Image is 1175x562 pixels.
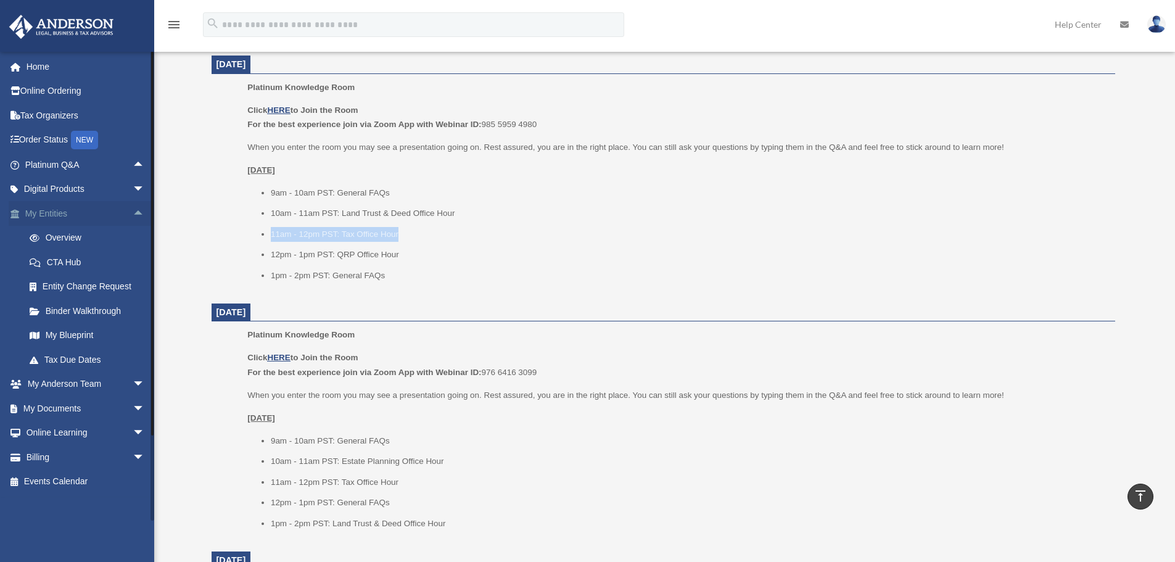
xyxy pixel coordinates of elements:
a: My Anderson Teamarrow_drop_down [9,372,163,397]
li: 9am - 10am PST: General FAQs [271,186,1107,200]
b: Click to Join the Room [247,105,358,115]
a: Home [9,54,163,79]
b: For the best experience join via Zoom App with Webinar ID: [247,120,481,129]
a: vertical_align_top [1128,484,1153,510]
a: Binder Walkthrough [17,299,163,323]
li: 12pm - 1pm PST: General FAQs [271,495,1107,510]
a: Billingarrow_drop_down [9,445,163,469]
img: Anderson Advisors Platinum Portal [6,15,117,39]
a: Online Learningarrow_drop_down [9,421,163,445]
li: 10am - 11am PST: Land Trust & Deed Office Hour [271,206,1107,221]
li: 9am - 10am PST: General FAQs [271,434,1107,448]
a: Tax Due Dates [17,347,163,372]
span: arrow_drop_up [133,152,157,178]
li: 11am - 12pm PST: Tax Office Hour [271,227,1107,242]
span: arrow_drop_down [133,177,157,202]
span: Platinum Knowledge Room [247,330,355,339]
a: My Blueprint [17,323,163,348]
span: arrow_drop_down [133,396,157,421]
p: 985 5959 4980 [247,103,1106,132]
b: Click to Join the Room [247,353,358,362]
span: arrow_drop_down [133,421,157,446]
a: Digital Productsarrow_drop_down [9,177,163,202]
span: arrow_drop_down [133,445,157,470]
a: CTA Hub [17,250,163,275]
a: Platinum Q&Aarrow_drop_up [9,152,163,177]
span: Platinum Knowledge Room [247,83,355,92]
a: HERE [267,353,290,362]
span: [DATE] [216,59,246,69]
u: [DATE] [247,165,275,175]
span: arrow_drop_down [133,372,157,397]
a: Entity Change Request [17,275,163,299]
li: 11am - 12pm PST: Tax Office Hour [271,475,1107,490]
a: Tax Organizers [9,103,163,128]
a: My Documentsarrow_drop_down [9,396,163,421]
a: Events Calendar [9,469,163,494]
i: search [206,17,220,30]
li: 10am - 11am PST: Estate Planning Office Hour [271,454,1107,469]
p: When you enter the room you may see a presentation going on. Rest assured, you are in the right p... [247,388,1106,403]
a: My Entitiesarrow_drop_up [9,201,163,226]
p: 976 6416 3099 [247,350,1106,379]
a: Order StatusNEW [9,128,163,153]
div: NEW [71,131,98,149]
a: menu [167,22,181,32]
i: vertical_align_top [1133,489,1148,503]
a: HERE [267,105,290,115]
p: When you enter the room you may see a presentation going on. Rest assured, you are in the right p... [247,140,1106,155]
img: User Pic [1147,15,1166,33]
span: arrow_drop_up [133,201,157,226]
li: 12pm - 1pm PST: QRP Office Hour [271,247,1107,262]
b: For the best experience join via Zoom App with Webinar ID: [247,368,481,377]
a: Overview [17,226,163,250]
u: [DATE] [247,413,275,423]
li: 1pm - 2pm PST: General FAQs [271,268,1107,283]
a: Online Ordering [9,79,163,104]
li: 1pm - 2pm PST: Land Trust & Deed Office Hour [271,516,1107,531]
i: menu [167,17,181,32]
span: [DATE] [216,307,246,317]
